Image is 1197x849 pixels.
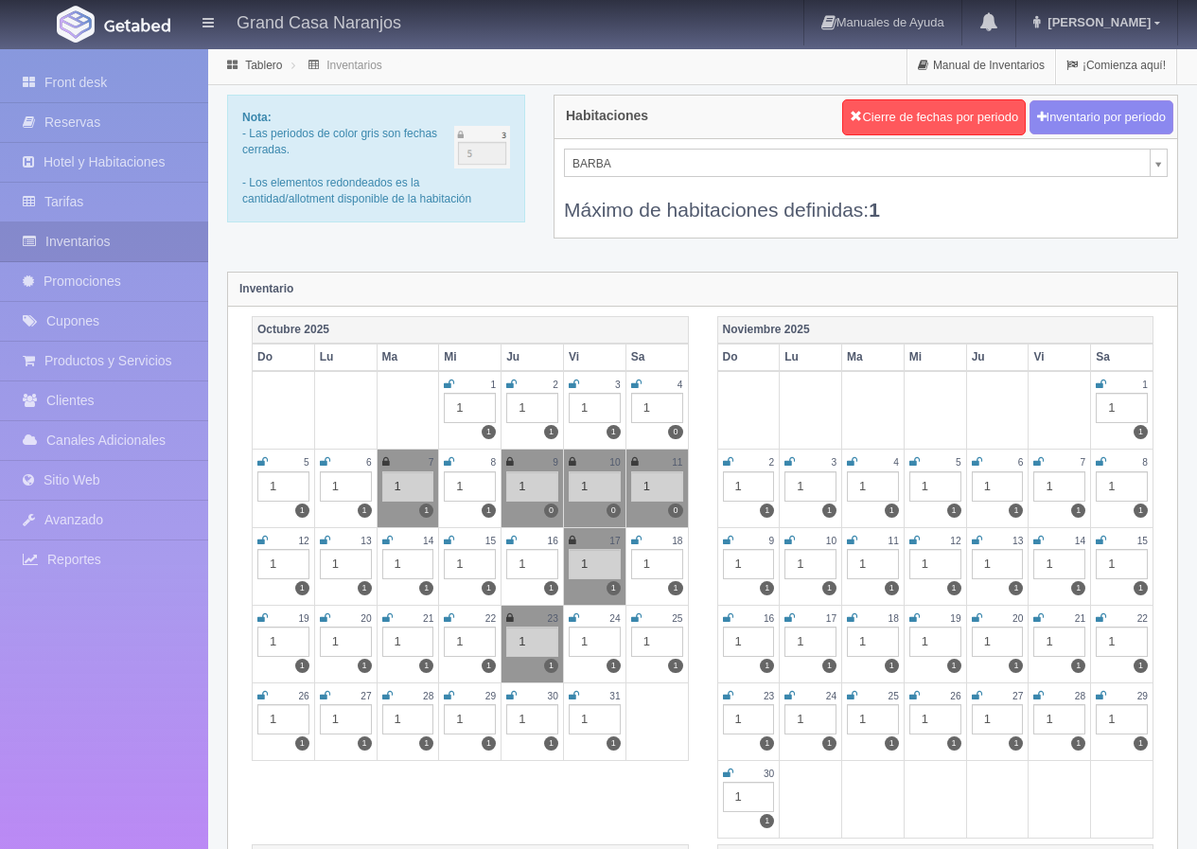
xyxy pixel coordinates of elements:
[972,471,1024,502] div: 1
[1009,659,1023,673] label: 1
[784,627,836,657] div: 1
[885,504,899,518] label: 1
[764,769,774,779] small: 30
[947,736,961,751] label: 1
[631,471,683,502] div: 1
[382,471,434,502] div: 1
[544,581,558,595] label: 1
[909,549,961,579] div: 1
[419,581,433,595] label: 1
[889,691,899,701] small: 25
[885,736,899,751] label: 1
[678,380,683,390] small: 4
[419,736,433,751] label: 1
[482,581,496,595] label: 1
[947,581,961,595] label: 1
[609,613,620,624] small: 24
[1134,659,1148,673] label: 1
[1033,549,1085,579] div: 1
[358,504,372,518] label: 1
[784,471,836,502] div: 1
[564,149,1168,177] a: BARBA
[1075,613,1085,624] small: 21
[1134,504,1148,518] label: 1
[295,659,309,673] label: 1
[893,457,899,468] small: 4
[485,691,496,701] small: 29
[609,457,620,468] small: 10
[826,613,836,624] small: 17
[490,380,496,390] small: 1
[482,504,496,518] label: 1
[326,59,382,72] a: Inventarios
[57,6,95,43] img: Getabed
[485,536,496,546] small: 15
[227,95,525,222] div: - Las periodos de color gris son fechas cerradas. - Los elementos redondeados es la cantidad/allo...
[569,704,621,734] div: 1
[668,504,682,518] label: 0
[950,536,960,546] small: 12
[607,581,621,595] label: 1
[842,99,1026,135] button: Cierre de fechas por periodo
[298,613,308,624] small: 19
[563,344,625,371] th: Vi
[826,536,836,546] small: 10
[295,581,309,595] label: 1
[320,704,372,734] div: 1
[1081,457,1086,468] small: 7
[972,549,1024,579] div: 1
[1075,691,1085,701] small: 28
[104,18,170,32] img: Getabed
[548,536,558,546] small: 16
[723,627,775,657] div: 1
[625,344,688,371] th: Sa
[904,344,966,371] th: Mi
[847,471,899,502] div: 1
[1012,691,1023,701] small: 27
[672,613,682,624] small: 25
[1012,613,1023,624] small: 20
[672,536,682,546] small: 18
[485,613,496,624] small: 22
[569,471,621,502] div: 1
[1142,457,1148,468] small: 8
[822,736,836,751] label: 1
[1033,627,1085,657] div: 1
[569,393,621,423] div: 1
[631,549,683,579] div: 1
[847,549,899,579] div: 1
[358,659,372,673] label: 1
[544,736,558,751] label: 1
[304,457,309,468] small: 5
[553,380,558,390] small: 2
[242,111,272,124] b: Nota:
[506,471,558,502] div: 1
[257,704,309,734] div: 1
[423,536,433,546] small: 14
[506,704,558,734] div: 1
[723,471,775,502] div: 1
[1018,457,1024,468] small: 6
[1096,627,1148,657] div: 1
[1134,736,1148,751] label: 1
[972,627,1024,657] div: 1
[764,613,774,624] small: 16
[717,316,1153,344] th: Noviembre 2025
[257,549,309,579] div: 1
[723,704,775,734] div: 1
[909,627,961,657] div: 1
[1043,15,1151,29] span: [PERSON_NAME]
[909,704,961,734] div: 1
[1096,471,1148,502] div: 1
[822,659,836,673] label: 1
[237,9,401,33] h4: Grand Casa Naranjos
[947,659,961,673] label: 1
[429,457,434,468] small: 7
[444,704,496,734] div: 1
[1134,581,1148,595] label: 1
[1137,691,1148,701] small: 29
[1071,736,1085,751] label: 1
[382,549,434,579] div: 1
[956,457,961,468] small: 5
[780,344,842,371] th: Lu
